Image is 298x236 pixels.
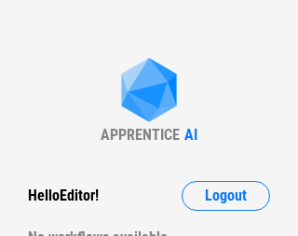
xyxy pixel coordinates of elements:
[182,181,270,211] button: Logout
[101,126,180,144] div: APPRENTICE
[112,58,186,126] img: Apprentice AI
[28,181,99,211] div: Hello Editor !
[205,188,247,203] span: Logout
[184,126,197,144] div: AI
